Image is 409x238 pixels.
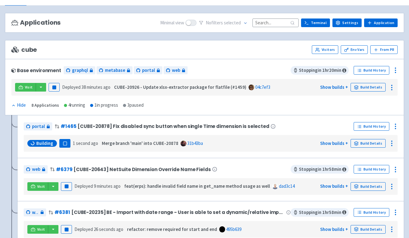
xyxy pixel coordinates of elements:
[206,19,241,27] span: No filter s
[291,66,349,75] span: Stopping in 1 hr 20 min
[351,182,386,191] a: Build Details
[27,225,48,234] a: Visit
[32,166,40,173] span: web
[142,67,155,74] span: portal
[354,208,389,217] a: Build History
[279,183,295,189] a: dad3c14
[11,19,61,26] h3: Applications
[224,20,241,26] span: selected
[72,67,88,74] span: graphql
[354,165,389,174] a: Build History
[59,139,70,148] button: Pause
[332,18,362,27] a: Settings
[37,227,45,232] span: Visit
[370,45,398,54] button: From PR
[64,66,95,75] a: graphql
[351,139,386,148] a: Build Details
[11,46,37,53] span: cube
[24,122,52,131] a: portal
[90,102,118,109] div: 1 in progress
[81,84,110,90] time: 38 minutes ago
[114,84,246,90] strong: CUBE-20926 - Update xlsx-extractor package for flatfile (#1459)
[301,18,330,27] a: Terminal
[54,209,70,215] a: #6381
[164,66,188,75] a: web
[364,18,398,27] a: Application
[61,182,72,191] button: Pause
[123,102,144,109] div: 3 paused
[61,123,76,129] a: #1465
[102,140,178,146] strong: Merge branch 'main' into CUBE-20878
[160,19,184,27] span: Minimal view
[354,122,389,131] a: Build History
[25,85,33,90] span: Visit
[24,208,46,217] a: web
[351,83,386,92] a: Build Details
[127,226,217,232] strong: refactor: remove required for start and end
[291,165,349,174] span: Stopping in 1 hr 58 min
[27,182,48,191] a: Visit
[73,140,98,146] time: 1 second ago
[312,45,338,54] a: Visitors
[351,225,386,234] a: Build Details
[320,140,348,146] a: Show builds +
[354,66,389,75] a: Build History
[73,167,211,172] span: [CUBE-20643] NetSuite Dimension Override Name Fields
[24,165,48,174] a: web
[97,66,133,75] a: metabase
[320,183,348,189] a: Show builds +
[134,66,162,75] a: portal
[31,102,59,109] div: 8 Applications
[255,84,270,90] a: 04c7ef3
[64,102,85,109] div: 4 running
[74,226,123,232] span: Deployed
[56,166,72,173] a: #6379
[77,124,269,129] span: [CUBE-20878] Fix disabled sync button when single Time dimension is selected
[37,184,45,189] span: Visit
[172,67,180,74] span: web
[32,123,45,130] span: portal
[320,226,348,232] a: Show builds +
[15,83,36,92] a: Visit
[105,67,125,74] span: metabase
[124,183,270,189] strong: feat(erps): handle invalid field name in get_name method usage as well
[62,84,110,90] span: Deployed
[49,83,60,92] button: Pause
[291,208,349,217] span: Stopping in 1 hr 58 min
[71,210,285,215] span: [CUBE-20235] BE - Import with date range - User is able to set a dynamic/relative import date range
[36,140,53,146] span: Building
[320,84,348,90] a: Show builds +
[341,45,368,54] a: Env Vars
[226,226,241,232] a: 495b639
[252,18,299,27] input: Search...
[11,102,26,109] button: Hide
[61,225,72,234] button: Pause
[187,140,203,146] a: 31b43ba
[11,68,61,73] div: Base environment
[32,209,39,216] span: web
[94,183,121,189] time: 9 minutes ago
[94,226,123,232] time: 26 seconds ago
[74,183,121,189] span: Deployed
